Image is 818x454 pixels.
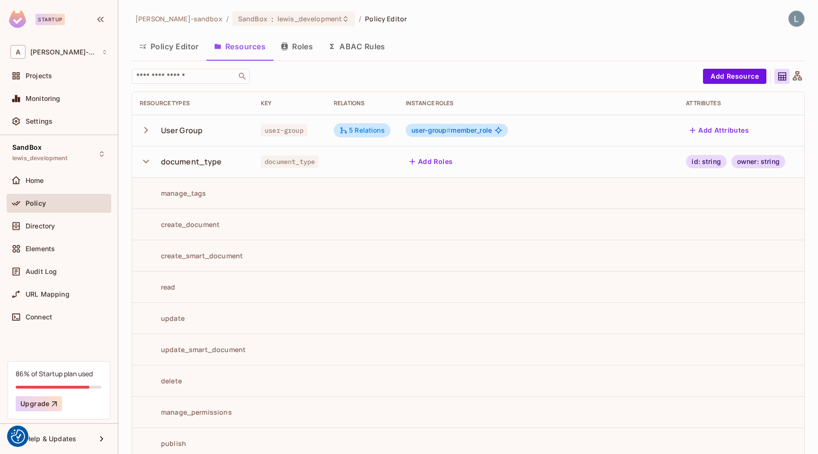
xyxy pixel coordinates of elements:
div: document_type [161,156,222,167]
span: Elements [26,245,55,253]
div: Resource Types [140,100,246,107]
div: delete [140,376,182,385]
span: Policy Editor [365,14,407,23]
img: SReyMgAAAABJRU5ErkJggg== [9,10,26,28]
span: # [446,126,451,134]
button: Consent Preferences [11,429,25,444]
span: the active workspace [135,14,222,23]
span: SandBox [12,144,42,151]
div: Key [261,100,319,107]
div: create_smart_document [140,251,243,260]
div: publish [140,439,186,448]
img: Lewis Youl [789,11,804,27]
button: Upgrade [16,396,62,411]
span: Connect [26,313,52,321]
button: Roles [273,35,320,58]
div: Relations [334,100,391,107]
div: read [140,282,176,291]
li: / [359,14,361,23]
div: 5 Relations [339,126,385,135]
span: Workspace: alex-trustflight-sandbox [30,48,97,56]
span: SandBox [238,14,267,23]
button: ABAC Rules [320,35,393,58]
div: update_smart_document [140,345,246,354]
div: update [140,314,185,323]
div: Attributes [686,100,805,107]
span: document_type [261,155,319,168]
li: / [226,14,229,23]
span: member_role [411,127,492,134]
button: Add Attributes [686,123,753,138]
div: User Group [161,125,203,136]
span: : [271,15,274,23]
span: Projects [26,72,52,80]
span: Monitoring [26,95,61,102]
span: user-group [261,124,307,136]
span: Policy [26,200,46,207]
span: URL Mapping [26,291,70,298]
div: manage_tags [140,189,206,198]
span: Help & Updates [26,435,76,443]
span: A [10,45,26,59]
div: manage_permissions [140,408,232,417]
button: Add Roles [406,154,457,169]
span: Directory [26,222,55,230]
button: Resources [206,35,273,58]
span: Settings [26,118,53,125]
div: id: string [686,155,727,168]
div: 86% of Startup plan used [16,369,93,378]
div: Startup [36,14,65,25]
span: user-group [411,126,451,134]
div: owner: string [731,155,785,168]
button: Policy Editor [132,35,206,58]
button: Add Resource [703,69,766,84]
img: Revisit consent button [11,429,25,444]
span: lewis_development [277,14,342,23]
div: create_document [140,220,220,229]
span: lewis_development [12,154,68,162]
span: Home [26,177,44,184]
span: Audit Log [26,268,57,275]
div: Instance roles [406,100,671,107]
